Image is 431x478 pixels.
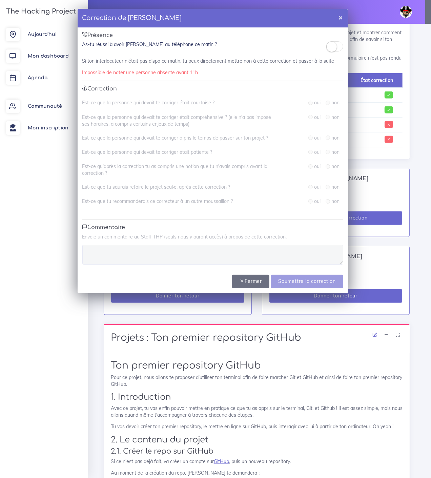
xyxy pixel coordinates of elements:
[82,58,343,64] div: Si ton interlocuteur n'était pas dispo ce matin, tu peux directement mettre non à cette correctio...
[82,198,233,205] label: Est-ce que tu recommanderais ce correcteur à un autre moussaillon ?
[331,198,340,205] label: non
[82,14,182,23] h4: Correction de [PERSON_NAME]
[331,134,340,141] label: non
[331,184,340,190] label: non
[314,114,321,121] label: oui
[271,275,343,289] input: Soumettre la correction
[82,149,212,155] label: Est-ce que la personne qui devait te corriger était patiente ?
[82,184,230,190] label: Est-ce que tu saurais refaire le projet seul·e, après cette correction ?
[82,99,215,106] label: Est-ce que la personne qui devait te corriger était courtoise ?
[314,163,321,170] label: oui
[314,134,321,141] label: oui
[334,9,348,25] button: ×
[82,41,217,48] label: As-tu réussi à avoir [PERSON_NAME] au téléphone ce matin ?
[82,69,343,76] div: Impossible de noter une personne absente avant 11h
[82,32,343,39] h5: Présence
[314,99,321,106] label: oui
[331,163,340,170] label: non
[82,86,343,92] h5: Correction
[314,149,321,155] label: oui
[232,275,269,289] button: Fermer
[82,163,275,177] label: Est-ce qu'après la correction tu as compris une notion que tu n'avais compris avant la correction ?
[314,184,321,190] label: oui
[331,149,340,155] label: non
[314,198,321,205] label: oui
[82,114,275,128] label: Est-ce que la personne qui devait te corriger était compréhensive ? (elle n'a pas imposé ses hora...
[82,233,343,240] p: Envoie un commentaire au Staff THP (seuls nous y auront accès) à propos de cette correction.
[82,134,268,141] label: Est-ce que la personne qui devait te corriger a pris le temps de passer sur ton projet ?
[331,114,340,121] label: non
[331,99,340,106] label: non
[82,224,343,231] h5: Commentaire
